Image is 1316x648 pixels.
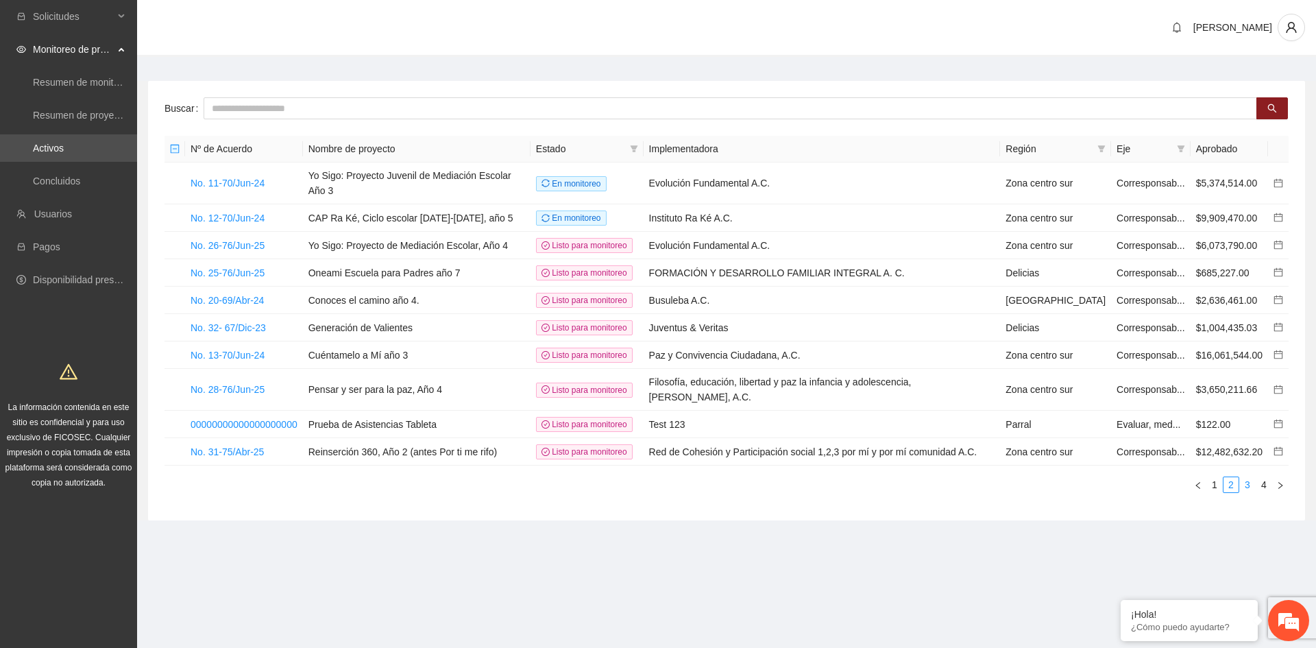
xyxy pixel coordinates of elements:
div: Minimizar ventana de chat en vivo [225,7,258,40]
span: calendar [1274,213,1283,222]
a: Resumen de proyectos aprobados [33,110,180,121]
td: Yo Sigo: Proyecto de Mediación Escolar, Año 4 [303,232,531,259]
span: Corresponsab... [1117,178,1185,189]
th: Aprobado [1191,136,1268,163]
td: Yo Sigo: Proyecto Juvenil de Mediación Escolar Año 3 [303,163,531,204]
span: Listo para monitoreo [536,265,633,280]
span: Listo para monitoreo [536,417,633,432]
td: Delicias [1000,259,1111,287]
td: Filosofía, educación, libertad y paz la infancia y adolescencia, [PERSON_NAME], A.C. [644,369,1001,411]
td: Evolución Fundamental A.C. [644,163,1001,204]
span: Listo para monitoreo [536,444,633,459]
td: Zona centro sur [1000,163,1111,204]
span: warning [60,363,77,381]
a: 2 [1223,477,1239,492]
th: Nombre de proyecto [303,136,531,163]
a: No. 32- 67/Dic-23 [191,322,266,333]
td: Paz y Convivencia Ciudadana, A.C. [644,341,1001,369]
span: En monitoreo [536,176,607,191]
a: No. 13-70/Jun-24 [191,350,265,361]
span: Listo para monitoreo [536,320,633,335]
td: Busuleba A.C. [644,287,1001,314]
span: calendar [1274,178,1283,188]
span: Solicitudes [33,3,114,30]
td: Parral [1000,411,1111,438]
span: Estado [536,141,624,156]
span: filter [1095,139,1108,159]
span: calendar [1274,240,1283,250]
td: $2,636,461.00 [1191,287,1268,314]
a: calendar [1274,322,1283,333]
td: $1,004,435.03 [1191,314,1268,341]
span: user [1278,21,1304,34]
a: No. 12-70/Jun-24 [191,213,265,224]
td: Conoces el camino año 4. [303,287,531,314]
button: right [1272,477,1289,493]
span: Corresponsab... [1117,213,1185,224]
a: 00000000000000000000 [191,419,297,430]
a: calendar [1274,350,1283,361]
td: Reinserción 360, Año 2 (antes Por ti me rifo) [303,438,531,466]
span: Listo para monitoreo [536,383,633,398]
td: Zona centro sur [1000,232,1111,259]
td: $12,482,632.20 [1191,438,1268,466]
button: search [1256,97,1288,119]
textarea: Escriba su mensaje y pulse “Intro” [7,374,261,422]
a: 3 [1240,477,1255,492]
a: calendar [1274,178,1283,189]
span: calendar [1274,267,1283,277]
td: $9,909,470.00 [1191,204,1268,232]
td: Zona centro sur [1000,438,1111,466]
td: $122.00 [1191,411,1268,438]
a: Resumen de monitoreo [33,77,133,88]
span: check-circle [541,420,550,429]
td: Oneami Escuela para Padres año 7 [303,259,531,287]
span: Monitoreo de proyectos [33,36,114,63]
span: check-circle [541,296,550,304]
li: 4 [1256,477,1272,493]
span: eye [16,45,26,54]
span: check-circle [541,351,550,359]
span: Listo para monitoreo [536,348,633,363]
span: Corresponsab... [1117,384,1185,395]
th: Implementadora [644,136,1001,163]
td: Zona centro sur [1000,341,1111,369]
button: left [1190,477,1206,493]
td: Red de Cohesión y Participación social 1,2,3 por mí y por mí comunidad A.C. [644,438,1001,466]
a: calendar [1274,213,1283,224]
a: calendar [1274,446,1283,457]
td: Cuéntamelo a Mí año 3 [303,341,531,369]
a: 1 [1207,477,1222,492]
a: calendar [1274,267,1283,278]
a: Disponibilidad presupuestal [33,274,150,285]
span: Listo para monitoreo [536,238,633,253]
li: 2 [1223,477,1239,493]
span: Corresponsab... [1117,240,1185,251]
span: [PERSON_NAME] [1193,22,1272,33]
span: calendar [1274,322,1283,332]
td: CAP Ra Ké, Ciclo escolar [DATE]-[DATE], año 5 [303,204,531,232]
td: Zona centro sur [1000,204,1111,232]
td: FORMACIÓN Y DESARROLLO FAMILIAR INTEGRAL A. C. [644,259,1001,287]
span: search [1267,104,1277,115]
label: Buscar [164,97,204,119]
td: Zona centro sur [1000,369,1111,411]
span: check-circle [541,241,550,250]
a: No. 11-70/Jun-24 [191,178,265,189]
td: $16,061,544.00 [1191,341,1268,369]
td: [GEOGRAPHIC_DATA] [1000,287,1111,314]
p: ¿Cómo puedo ayudarte? [1131,622,1247,632]
th: Nº de Acuerdo [185,136,303,163]
span: filter [630,145,638,153]
li: Previous Page [1190,477,1206,493]
span: Corresponsab... [1117,446,1185,457]
td: Prueba de Asistencias Tableta [303,411,531,438]
span: Corresponsab... [1117,267,1185,278]
span: calendar [1274,446,1283,456]
span: Corresponsab... [1117,350,1185,361]
a: calendar [1274,384,1283,395]
td: $685,227.00 [1191,259,1268,287]
span: inbox [16,12,26,21]
span: Eje [1117,141,1171,156]
span: check-circle [541,448,550,456]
